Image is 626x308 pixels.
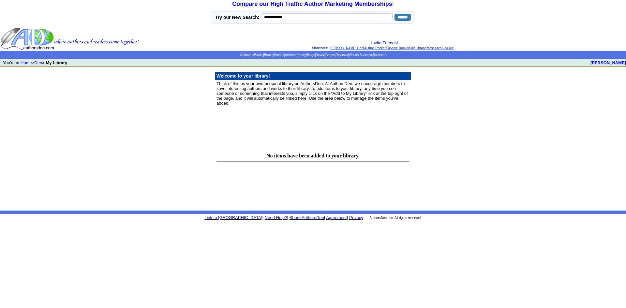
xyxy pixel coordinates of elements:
[296,53,306,57] a: Poetry
[316,53,324,57] a: News
[204,215,262,220] a: Link to [GEOGRAPHIC_DATA]
[232,1,394,7] font: !
[216,73,410,79] p: Welcome to your library!
[21,60,32,65] a: Home
[266,153,360,158] b: No items have been added to your library.
[369,216,422,220] font: AuthorsDen, Inc. All rights reserved.
[330,46,363,50] a: [PERSON_NAME] Den
[335,53,348,57] a: Reviews
[265,215,287,220] a: Need Help?
[274,53,284,57] a: Stories
[373,53,387,57] a: Bookstore
[290,215,324,220] a: Share AuthorsDen
[590,60,626,65] a: [PERSON_NAME]
[312,46,328,50] span: Shortcuts:
[364,46,386,50] a: Author Tracker
[427,46,442,50] a: Messages
[232,1,392,7] a: Compare our High Traffic Author Marketing Memberships
[349,53,359,57] a: Videos
[216,81,408,106] font: Think of this as your own personal library on AuthorsDen. At AuthorsDen, we encourage members to ...
[326,215,347,220] a: Agreement
[3,60,67,65] font: You're at: >
[325,53,335,57] a: Events
[252,53,263,57] a: eBooks
[140,40,625,50] div: : | | | | |
[215,15,259,20] label: Try our New Search:
[42,60,67,65] b: > My Library
[410,46,426,50] a: My Library
[371,40,398,45] a: Invite Friends!
[387,46,409,50] a: Review Tracker
[360,53,372,57] a: Success
[324,215,325,220] font: |
[307,53,315,57] a: Blogs
[287,215,288,220] font: |
[264,53,273,57] a: Books
[349,215,363,220] a: Privacy
[240,53,251,57] a: Authors
[443,46,454,50] a: Log out
[1,27,139,50] img: header_logo2.gif
[285,53,296,57] a: Articles
[262,215,263,220] font: |
[34,60,42,65] a: Den
[325,215,348,220] font: |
